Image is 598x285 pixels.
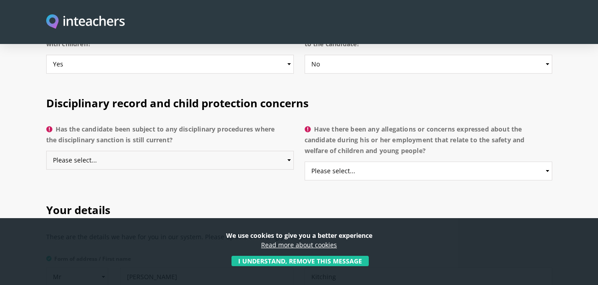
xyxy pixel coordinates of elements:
strong: We use cookies to give you a better experience [226,231,372,240]
label: Have there been any allegations or concerns expressed about the candidate during his or her emplo... [305,124,552,162]
img: Inteachers [46,14,125,30]
label: Has the candidate been subject to any disciplinary procedures where the disciplinary sanction is ... [46,124,294,151]
span: Your details [46,202,110,217]
span: Disciplinary record and child protection concerns [46,96,309,110]
a: Visit this site's homepage [46,14,125,30]
button: I understand, remove this message [231,256,369,266]
a: Read more about cookies [261,241,337,249]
